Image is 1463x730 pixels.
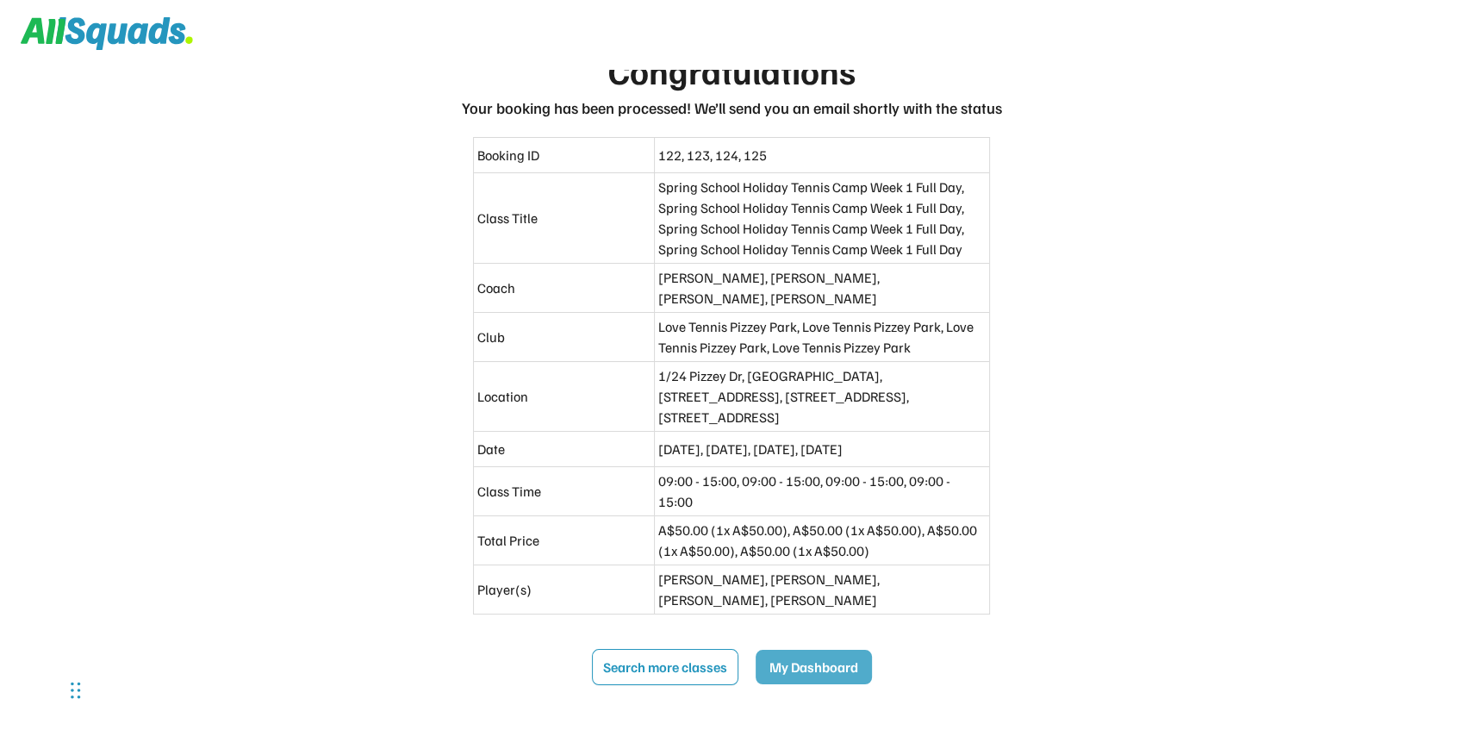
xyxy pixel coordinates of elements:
[477,327,651,347] div: Club
[658,145,986,165] div: 122, 123, 124, 125
[477,579,651,600] div: Player(s)
[658,439,986,459] div: [DATE], [DATE], [DATE], [DATE]
[477,386,651,407] div: Location
[658,177,986,259] div: Spring School Holiday Tennis Camp Week 1 Full Day, Spring School Holiday Tennis Camp Week 1 Full ...
[658,520,986,561] div: A$50.00 (1x A$50.00), A$50.00 (1x A$50.00), A$50.00 (1x A$50.00), A$50.00 (1x A$50.00)
[477,278,651,298] div: Coach
[658,365,986,427] div: 1/24 Pizzey Dr, [GEOGRAPHIC_DATA], [STREET_ADDRESS], [STREET_ADDRESS], [STREET_ADDRESS]
[21,17,193,50] img: Squad%20Logo.svg
[658,316,986,358] div: Love Tennis Pizzey Park, Love Tennis Pizzey Park, Love Tennis Pizzey Park, Love Tennis Pizzey Park
[462,97,1002,120] div: Your booking has been processed! We’ll send you an email shortly with the status
[477,439,651,459] div: Date
[477,481,651,502] div: Class Time
[658,569,986,610] div: [PERSON_NAME], [PERSON_NAME], [PERSON_NAME], [PERSON_NAME]
[477,145,651,165] div: Booking ID
[658,267,986,309] div: [PERSON_NAME], [PERSON_NAME], [PERSON_NAME], [PERSON_NAME]
[658,471,986,512] div: 09:00 - 15:00, 09:00 - 15:00, 09:00 - 15:00, 09:00 - 15:00
[477,530,651,551] div: Total Price
[477,208,651,228] div: Class Title
[756,650,872,684] button: My Dashboard
[592,649,738,685] button: Search more classes
[608,45,856,97] div: Congratulations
